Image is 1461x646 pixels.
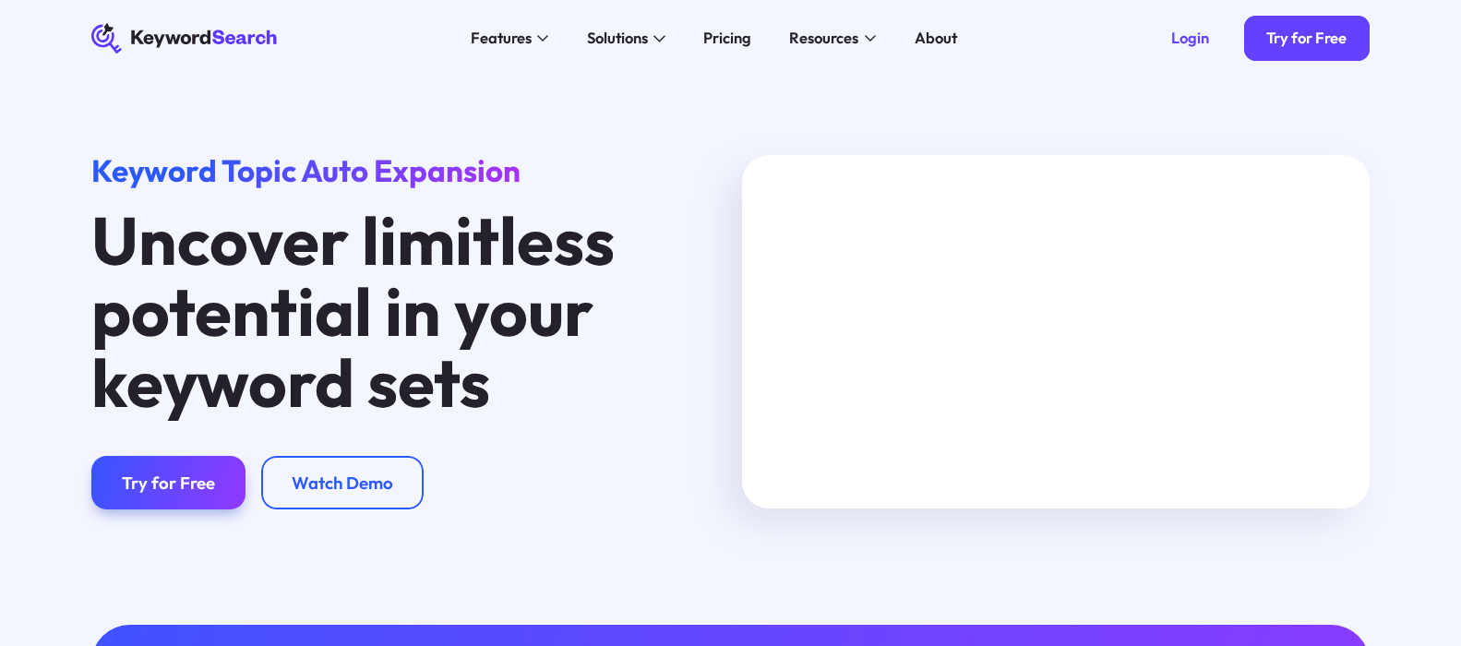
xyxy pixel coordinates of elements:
h1: Uncover limitless potential in your keyword sets [91,205,642,418]
iframe: MKTG_Keyword Search Manuel Search Tutorial_040623 [742,155,1370,508]
div: Solutions [587,27,648,50]
a: Login [1148,16,1232,62]
div: Try for Free [1266,29,1347,48]
div: Try for Free [122,473,215,494]
div: Login [1171,29,1209,48]
a: Try for Free [1244,16,1371,62]
div: Features [471,27,532,50]
a: Try for Free [91,456,245,509]
a: About [903,23,968,54]
span: Keyword Topic Auto Expansion [91,151,521,190]
div: Watch Demo [292,473,393,494]
div: Pricing [703,27,751,50]
div: Resources [789,27,858,50]
div: About [915,27,957,50]
a: Pricing [692,23,763,54]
